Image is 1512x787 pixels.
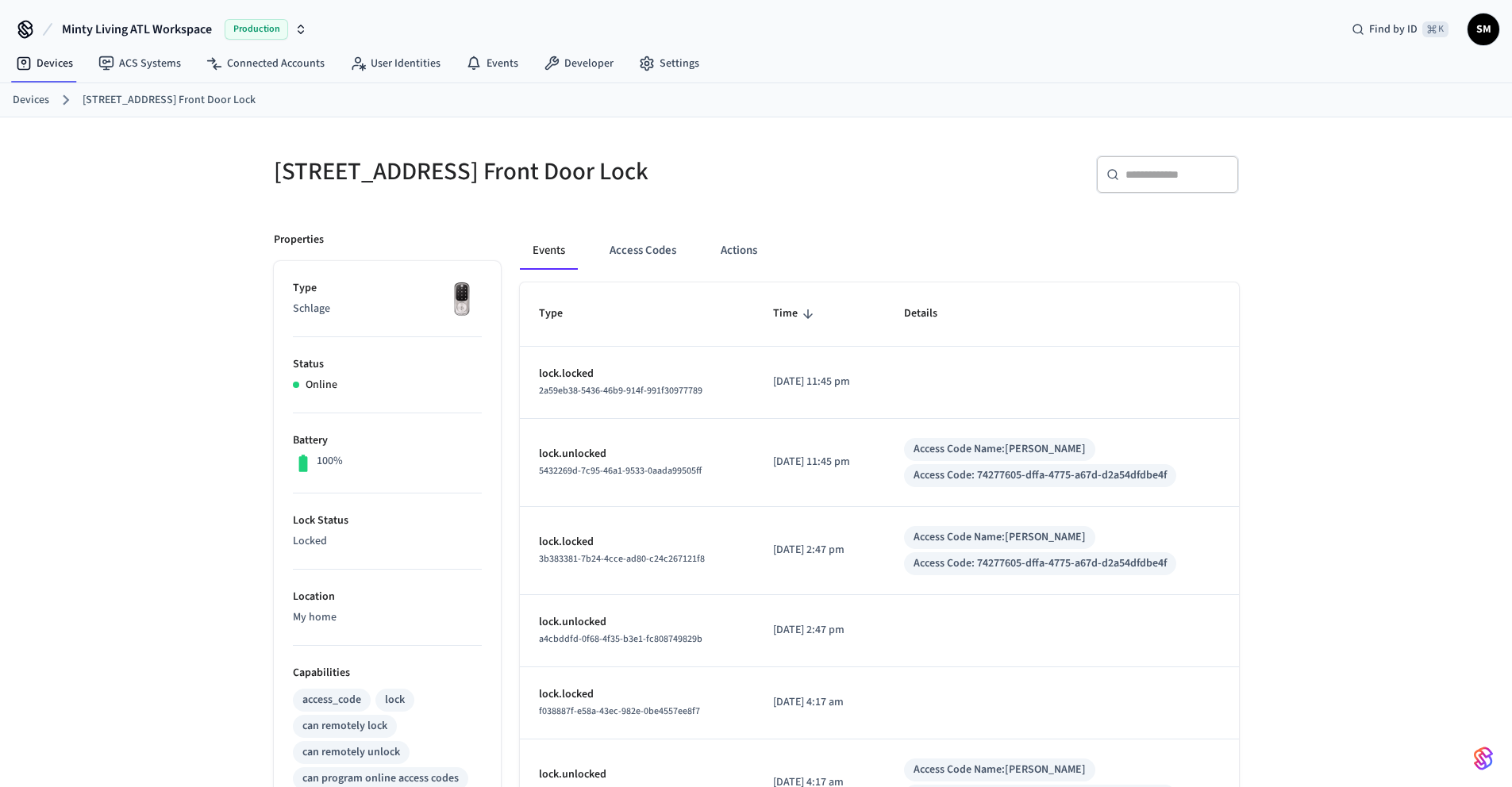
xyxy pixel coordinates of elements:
[302,770,459,787] div: can program online access codes
[274,232,324,248] p: Properties
[274,155,747,188] h5: [STREET_ADDRESS] Front Door Lock
[194,49,337,78] a: Connected Accounts
[3,49,86,78] a: Devices
[773,301,818,326] span: Time
[539,464,702,478] span: 5432269d-7c95-46a1-9533-0aada99505ff
[453,49,531,78] a: Events
[773,374,866,390] p: [DATE] 11:45 pm
[531,49,626,78] a: Developer
[597,232,689,270] button: Access Codes
[914,555,1167,572] div: Access Code: 74277605-dffa-4775-a67d-d2a54dfdbe4f
[1469,15,1498,44] span: SM
[539,766,736,783] p: lock.unlocked
[520,232,1239,270] div: ant example
[302,718,387,735] div: can remotely lock
[539,384,702,397] span: 2a59eb38-5436-46b9-914f-991f30977789
[293,609,482,626] p: My home
[539,552,705,566] span: 3b383381-7b24-4cce-ad80-c24c267121f8
[302,692,361,708] div: access_code
[708,232,770,270] button: Actions
[1422,21,1449,37] span: ⌘ K
[520,232,578,270] button: Events
[626,49,712,78] a: Settings
[539,301,583,326] span: Type
[773,454,866,470] p: [DATE] 11:45 pm
[442,280,482,320] img: Yale Assure Touchscreen Wifi Smart Lock, Satin Nickel, Front
[293,665,482,681] p: Capabilities
[773,622,866,639] p: [DATE] 2:47 pm
[293,589,482,605] p: Location
[914,529,1086,546] div: Access Code Name: [PERSON_NAME]
[1468,13,1499,45] button: SM
[539,366,736,382] p: lock.locked
[293,280,482,297] p: Type
[914,762,1086,778] div: Access Code Name: [PERSON_NAME]
[914,467,1167,484] div: Access Code: 74277605-dffa-4775-a67d-d2a54dfdbe4f
[62,20,212,39] span: Minty Living ATL Workspace
[293,432,482,449] p: Battery
[293,513,482,529] p: Lock Status
[1474,746,1493,771] img: SeamLogoGradient.69752ec5.svg
[1369,21,1418,37] span: Find by ID
[225,19,288,40] span: Production
[317,453,343,470] p: 100%
[86,49,194,78] a: ACS Systems
[539,446,736,463] p: lock.unlocked
[539,632,702,646] span: a4cbddfd-0f68-4f35-b3e1-fc808749829b
[539,614,736,631] p: lock.unlocked
[1339,15,1461,44] div: Find by ID⌘ K
[13,92,49,109] a: Devices
[83,92,256,109] a: [STREET_ADDRESS] Front Door Lock
[293,356,482,373] p: Status
[302,744,400,761] div: can remotely unlock
[337,49,453,78] a: User Identities
[773,694,866,711] p: [DATE] 4:17 am
[293,301,482,317] p: Schlage
[904,301,958,326] span: Details
[773,542,866,559] p: [DATE] 2:47 pm
[306,377,337,393] p: Online
[539,686,736,703] p: lock.locked
[539,704,700,718] span: f038887f-e58a-43ec-982e-0be4557ee8f7
[293,533,482,550] p: Locked
[539,534,736,551] p: lock.locked
[385,692,405,708] div: lock
[914,441,1086,458] div: Access Code Name: [PERSON_NAME]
